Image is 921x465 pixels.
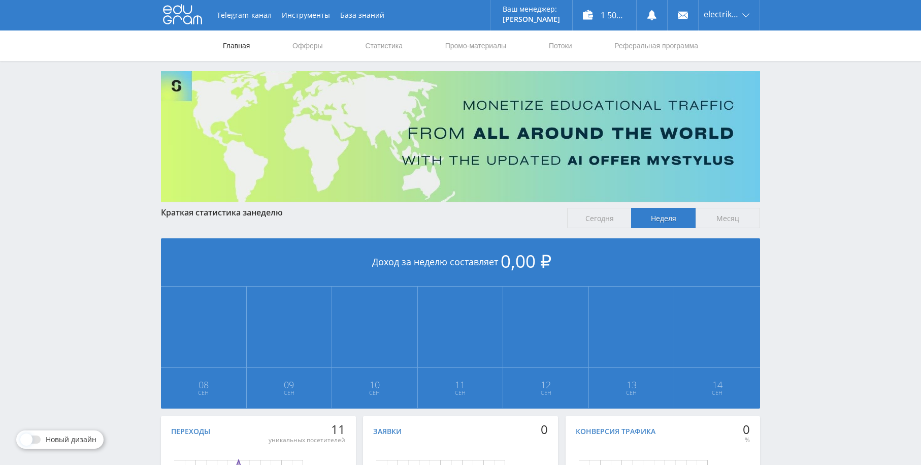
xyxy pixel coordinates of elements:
div: Конверсия трафика [576,427,655,436]
span: Сен [504,389,588,397]
div: Доход за неделю составляет [161,238,760,287]
a: Реферальная программа [613,30,699,61]
span: 13 [589,381,674,389]
span: Сегодня [567,208,632,228]
span: 10 [333,381,417,389]
div: Заявки [373,427,402,436]
span: Неделя [631,208,696,228]
div: уникальных посетителей [269,436,345,444]
div: 11 [269,422,345,437]
span: 14 [675,381,760,389]
div: Краткая статистика за [161,208,557,217]
span: 12 [504,381,588,389]
span: electrikam.com68 [704,10,739,18]
a: Офферы [291,30,324,61]
p: Ваш менеджер: [503,5,560,13]
span: Сен [589,389,674,397]
div: 0 [743,422,750,437]
a: Главная [222,30,251,61]
span: 09 [247,381,332,389]
span: 11 [418,381,503,389]
span: Месяц [696,208,760,228]
div: % [743,436,750,444]
span: 08 [161,381,246,389]
div: Переходы [171,427,210,436]
span: Сен [247,389,332,397]
span: Сен [333,389,417,397]
span: Сен [418,389,503,397]
a: Промо-материалы [444,30,507,61]
img: Banner [161,71,760,202]
span: Сен [161,389,246,397]
span: Сен [675,389,760,397]
a: Потоки [548,30,573,61]
p: [PERSON_NAME] [503,15,560,23]
a: Статистика [364,30,404,61]
span: 0,00 ₽ [501,249,551,273]
span: Новый дизайн [46,436,96,444]
span: неделю [251,207,283,218]
div: 0 [541,422,548,437]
